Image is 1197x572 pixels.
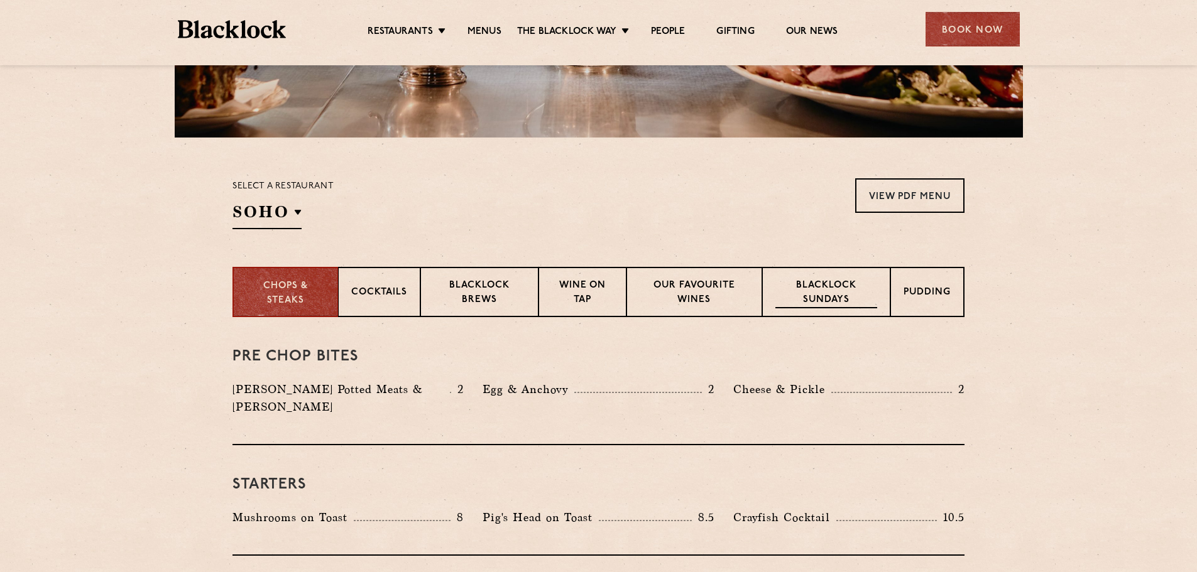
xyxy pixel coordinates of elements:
[434,279,525,308] p: Blacklock Brews
[952,381,965,397] p: 2
[552,279,613,308] p: Wine on Tap
[775,279,877,308] p: Blacklock Sundays
[733,380,831,398] p: Cheese & Pickle
[692,509,714,526] p: 8.5
[246,279,325,308] p: Chops & Steaks
[855,178,965,213] a: View PDF Menu
[351,286,407,301] p: Cocktails
[926,12,1020,46] div: Book Now
[733,509,836,526] p: Crayfish Cocktail
[517,26,616,40] a: The Blacklock Way
[786,26,838,40] a: Our News
[467,26,501,40] a: Menus
[232,380,450,416] p: [PERSON_NAME] Potted Meats & [PERSON_NAME]
[178,20,287,38] img: BL_Textured_Logo-footer-cropped.svg
[640,279,748,308] p: Our favourite wines
[232,477,965,493] h3: Starters
[483,380,574,398] p: Egg & Anchovy
[368,26,433,40] a: Restaurants
[232,509,354,526] p: Mushrooms on Toast
[937,509,965,526] p: 10.5
[702,381,714,397] p: 2
[232,348,965,365] h3: Pre Chop Bites
[451,509,464,526] p: 8
[651,26,685,40] a: People
[451,381,464,397] p: 2
[483,509,599,526] p: Pig's Head on Toast
[232,201,302,229] h2: SOHO
[904,286,951,301] p: Pudding
[232,178,334,195] p: Select a restaurant
[716,26,754,40] a: Gifting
